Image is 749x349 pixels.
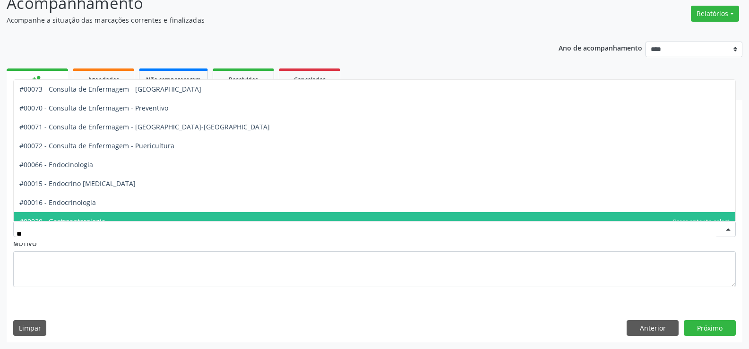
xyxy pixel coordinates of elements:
[88,76,119,84] span: Agendados
[229,76,258,84] span: Resolvidos
[19,160,93,169] span: #00066 - Endocinologia
[19,122,270,131] span: #00071 - Consulta de Enfermagem - [GEOGRAPHIC_DATA]-[GEOGRAPHIC_DATA]
[559,42,642,53] p: Ano de acompanhamento
[294,76,326,84] span: Cancelados
[19,85,201,94] span: #00073 - Consulta de Enfermagem - [GEOGRAPHIC_DATA]
[19,179,136,188] span: #00015 - Endocrino [MEDICAL_DATA]
[691,6,739,22] button: Relatórios
[684,320,736,336] button: Próximo
[19,103,168,112] span: #00070 - Consulta de Enfermagem - Preventivo
[19,217,105,226] span: #00020 - Gastroenterologia
[13,320,46,336] button: Limpar
[627,320,679,336] button: Anterior
[13,237,37,252] label: Motivo
[146,76,201,84] span: Não compareceram
[7,15,522,25] p: Acompanhe a situação das marcações correntes e finalizadas
[32,74,43,85] div: person_add
[19,141,174,150] span: #00072 - Consulta de Enfermagem - Puericultura
[19,198,96,207] span: #00016 - Endocrinologia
